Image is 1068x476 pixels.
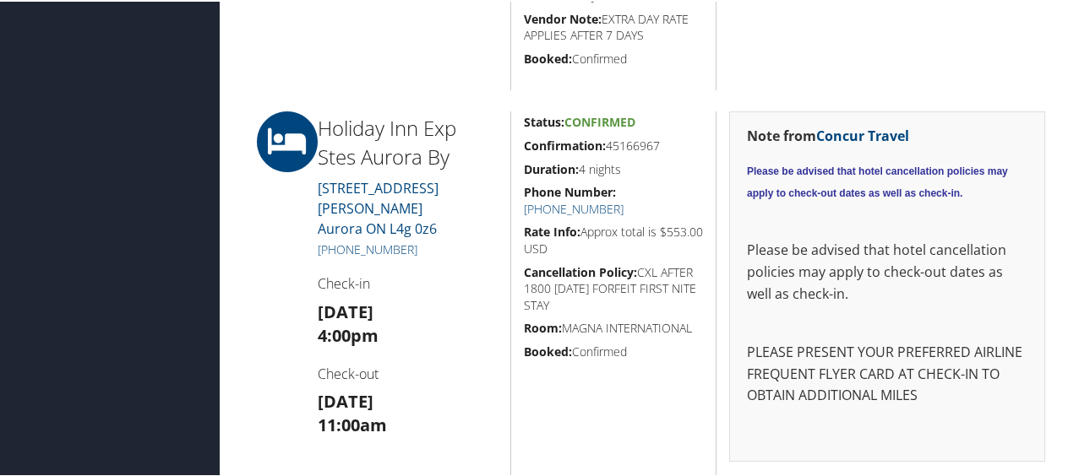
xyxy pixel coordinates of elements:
strong: Cancellation Policy: [524,262,637,279]
span: Confirmed [564,112,635,128]
span: Please be advised that hotel cancellation policies may apply to check-out dates as well as check-in. [747,164,1008,197]
h5: 45166967 [524,136,703,153]
h4: Check-in [318,273,498,291]
a: [PHONE_NUMBER] [524,199,624,215]
h5: 4 nights [524,160,703,176]
strong: [DATE] [318,299,373,322]
h5: Confirmed [524,342,703,359]
h5: Confirmed [524,49,703,66]
strong: Phone Number: [524,182,616,198]
strong: Booked: [524,342,572,358]
p: Please be advised that hotel cancellation policies may apply to check-out dates as well as check-in. [747,238,1027,303]
a: Concur Travel [816,125,909,143]
h5: CXL AFTER 1800 [DATE] FORFEIT FIRST NITE STAY [524,262,703,312]
h4: Check-out [318,363,498,381]
strong: Note from [747,125,909,143]
h5: MAGNA INTERNATIONAL [524,318,703,335]
h5: Approx total is $553.00 USD [524,222,703,255]
strong: Duration: [524,160,579,176]
p: PLEASE PRESENT YOUR PREFERRED AIRLINE FREQUENT FLYER CARD AT CHECK-IN TO OBTAIN ADDITIONAL MILES [747,340,1027,405]
h2: Holiday Inn Exp Stes Aurora By [318,112,498,169]
strong: Status: [524,112,564,128]
a: [PHONE_NUMBER] [318,240,417,256]
strong: [DATE] [318,388,373,411]
a: [STREET_ADDRESS][PERSON_NAME]Aurora ON L4g 0z6 [318,177,439,236]
strong: Booked: [524,49,572,65]
strong: 4:00pm [318,322,379,345]
strong: Confirmation: [524,136,606,152]
strong: Vendor Note: [524,9,602,25]
strong: 11:00am [318,412,387,435]
strong: Rate Info: [524,222,580,238]
h5: EXTRA DAY RATE APPLIES AFTER 7 DAYS [524,9,703,42]
strong: Room: [524,318,562,334]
